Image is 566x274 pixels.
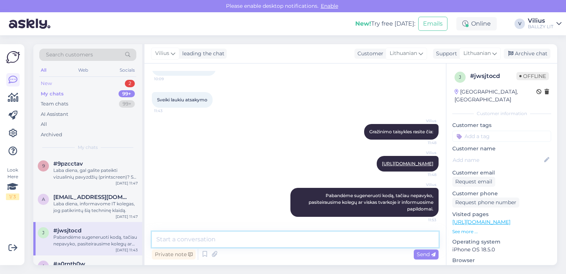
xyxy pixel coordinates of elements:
span: a [42,263,45,269]
span: a [42,196,45,202]
span: Vilius [409,182,436,187]
div: Support [433,50,457,58]
p: Browser [452,257,551,264]
span: 10:09 [154,76,182,82]
div: Team chats [41,100,68,108]
div: V [515,19,525,29]
div: Archived [41,131,62,138]
button: Emails [418,17,447,31]
span: #a0rnth0w [53,261,85,267]
div: leading the chat [179,50,224,58]
div: My chats [41,90,64,98]
span: 11:43 [154,108,182,114]
div: Look Here [6,167,19,200]
span: Lithuanian [390,49,417,58]
a: [URL][DOMAIN_NAME] [382,161,433,166]
div: Customer information [452,110,551,117]
span: #jwsjtocd [53,227,81,234]
div: BALLZY LIT [528,24,553,30]
p: iPhone OS 18.5.0 [452,246,551,254]
p: Chrome 139.0.7258.76 [452,264,551,272]
div: AI Assistant [41,111,68,118]
div: Request phone number [452,198,519,208]
div: New [41,80,52,87]
a: ViliusBALLZY LIT [528,18,562,30]
p: See more ... [452,228,551,235]
div: Laba diena, informavome IT kolegas, jog patikrintų šią techninę klaidą. [53,200,138,214]
a: [URL][DOMAIN_NAME] [452,219,510,225]
span: Gražinimo taisykles rasite čia: [369,129,433,134]
span: Vilius [409,118,436,124]
div: Request email [452,177,495,187]
span: aliona.damk@gmail.com [53,194,130,200]
p: Customer email [452,169,551,177]
span: j [42,230,44,235]
p: Customer phone [452,190,551,198]
div: Private note [152,249,196,260]
input: Add name [453,156,543,164]
span: Enable [319,3,340,9]
div: [DATE] 11:47 [116,180,138,186]
p: Customer tags [452,121,551,129]
p: Customer name [452,145,551,153]
div: Web [77,65,90,75]
span: Vilius [155,49,169,58]
div: Pabandėme sugeneruoti kodą, tačiau nepavyko, pasiteirausime kolegų ar viskas tvarkoje ir informuo... [53,234,138,247]
div: [DATE] 11:47 [116,214,138,219]
div: Socials [118,65,136,75]
div: Try free [DATE]: [355,19,415,28]
p: Operating system [452,238,551,246]
span: 11:48 [409,140,436,146]
b: New! [355,20,371,27]
input: Add a tag [452,131,551,142]
p: Visited pages [452,211,551,218]
span: Sveiki laukiu atsakymo [157,97,207,102]
div: Online [456,17,497,30]
span: My chats [78,144,98,151]
div: # jwsjtocd [470,72,516,81]
div: Laba diena, gal galite pateikti vizualinių pavyzdžių (printscreen)? Su modeliu, kokį kodą naudoja... [53,167,138,180]
span: Lithuanian [463,49,491,58]
span: 11:53 [409,217,436,223]
div: Customer [354,50,383,58]
img: Askly Logo [6,50,20,64]
span: Send [417,251,436,258]
div: 99+ [119,90,135,98]
div: All [39,65,48,75]
span: Offline [516,72,549,80]
span: Pabandėme sugeneruoti kodą, tačiau nepavyko, pasiteirausime kolegų ar viskas tvarkoje ir informuo... [309,193,435,212]
span: Vilius [409,150,436,156]
div: 2 [125,80,135,87]
div: [DATE] 11:43 [116,247,138,253]
div: [GEOGRAPHIC_DATA], [GEOGRAPHIC_DATA] [455,88,536,104]
span: 11:48 [409,172,436,177]
span: 9 [42,163,45,169]
div: 1 / 3 [6,193,19,200]
span: #9pzcctav [53,160,83,167]
div: Vilius [528,18,553,24]
div: 99+ [119,100,135,108]
div: Archive chat [504,49,550,59]
span: Search customers [46,51,93,59]
div: All [41,121,47,128]
span: j [459,74,461,80]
